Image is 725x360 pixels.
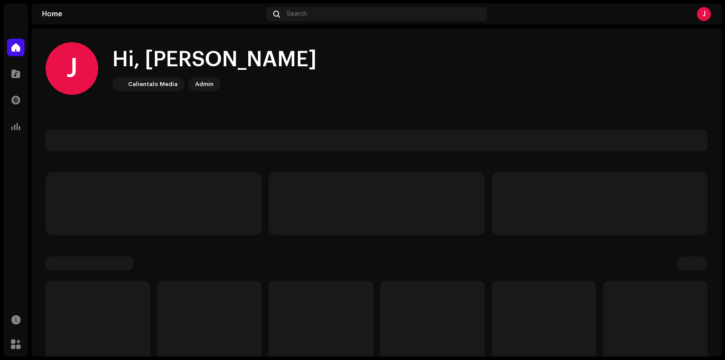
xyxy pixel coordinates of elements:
[114,79,125,90] img: 4d5a508c-c80f-4d99-b7fb-82554657661d
[287,11,307,18] span: Search
[128,79,178,90] div: Calientalo Media
[112,46,317,74] div: Hi, [PERSON_NAME]
[42,11,263,18] div: Home
[195,79,214,90] div: Admin
[697,7,711,21] div: J
[46,42,98,95] div: J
